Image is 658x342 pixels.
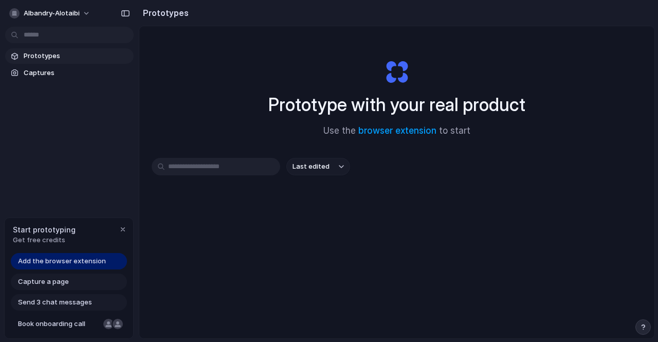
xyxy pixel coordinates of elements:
[13,235,76,245] span: Get free credits
[5,5,96,22] button: albandry-alotaibi
[286,158,350,175] button: Last edited
[323,124,470,138] span: Use the to start
[139,7,189,19] h2: Prototypes
[293,161,330,172] span: Last edited
[24,8,80,19] span: albandry-alotaibi
[18,319,99,329] span: Book onboarding call
[5,65,134,81] a: Captures
[13,224,76,235] span: Start prototyping
[18,297,92,308] span: Send 3 chat messages
[24,51,130,61] span: Prototypes
[11,316,127,332] a: Book onboarding call
[358,125,436,136] a: browser extension
[24,68,130,78] span: Captures
[268,91,525,118] h1: Prototype with your real product
[18,277,69,287] span: Capture a page
[18,256,106,266] span: Add the browser extension
[112,318,124,330] div: Christian Iacullo
[102,318,115,330] div: Nicole Kubica
[5,48,134,64] a: Prototypes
